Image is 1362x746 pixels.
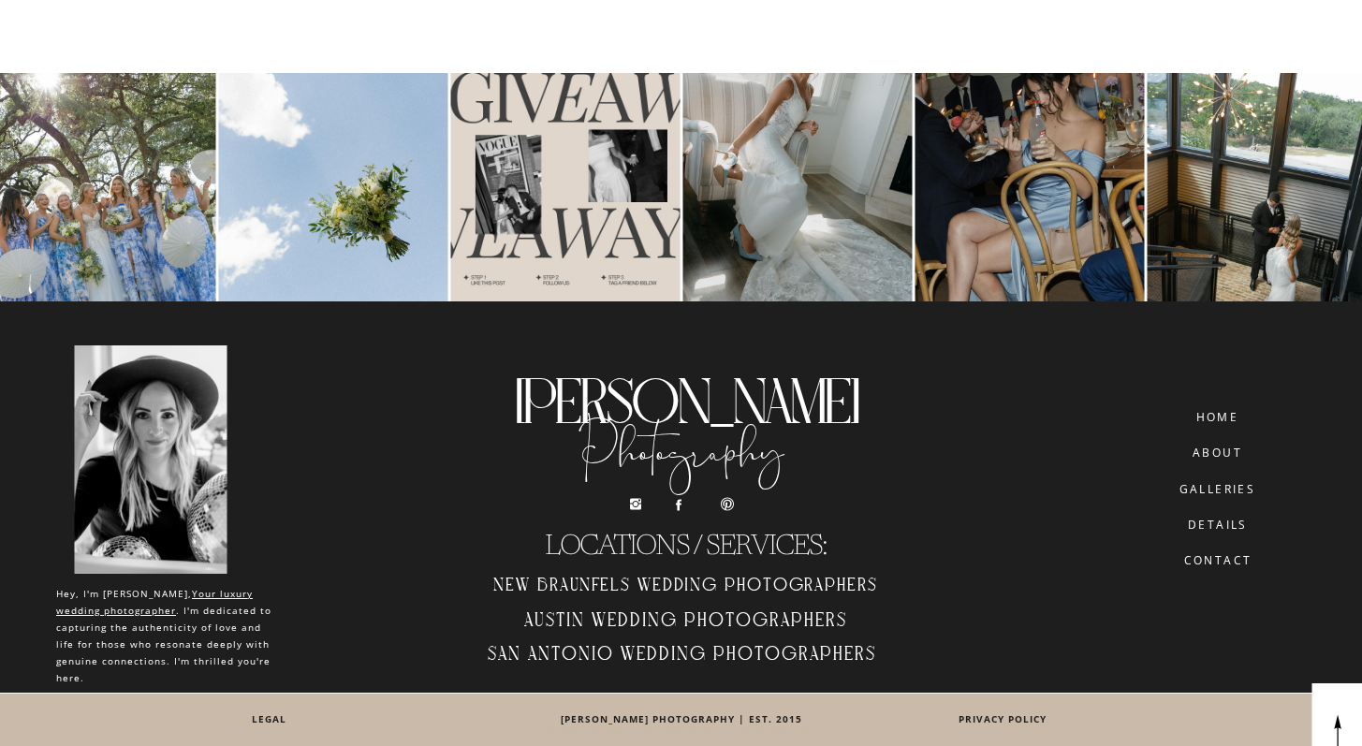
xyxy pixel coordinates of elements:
a: about [1181,446,1253,460]
a: CONTACT [1164,554,1271,567]
a: [PERSON_NAME] [475,364,898,395]
a: details [1165,519,1270,530]
a: San Antonio Wedding Photographers [471,642,894,673]
a: galleries [1167,483,1267,496]
img: image shared on Sun Sep 21 2025 | CLOSED ✨ GIVEAWAY TIME ✨ To kick off my mini shoots launching n... [451,73,681,302]
a: DESIGNED WITH LOVE BY INDIE HAUS DESIGN CO. [410,726,954,739]
a: home [1185,411,1250,423]
a: Photography [562,395,802,457]
a: New Braunfels Wedding Photographers [475,567,898,598]
img: video shared on Tue Sep 09 2025 | Candid moments happen all the time—but a little gentle guidance... [683,73,913,302]
p: Hey, I'm [PERSON_NAME], . I'm dedicated to capturing the authenticity of love and life for those ... [56,585,274,673]
img: image shared on Fri Sep 26 2025 | “I don’t care if Monday’s blue Tuesday’s grey and Wednesday too... [219,73,448,302]
a: PRIVACY POLICY [731,713,1275,726]
a: Austin Wedding Photographers [475,608,898,639]
a: LOCATIONS / SERVICES: [475,530,898,561]
a: [PERSON_NAME] photography | est. 2015 [410,713,954,726]
img: carousel album shared on Thu Aug 28 2025 | When the bridal party gets iced by the bride and groom... [915,73,1145,302]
